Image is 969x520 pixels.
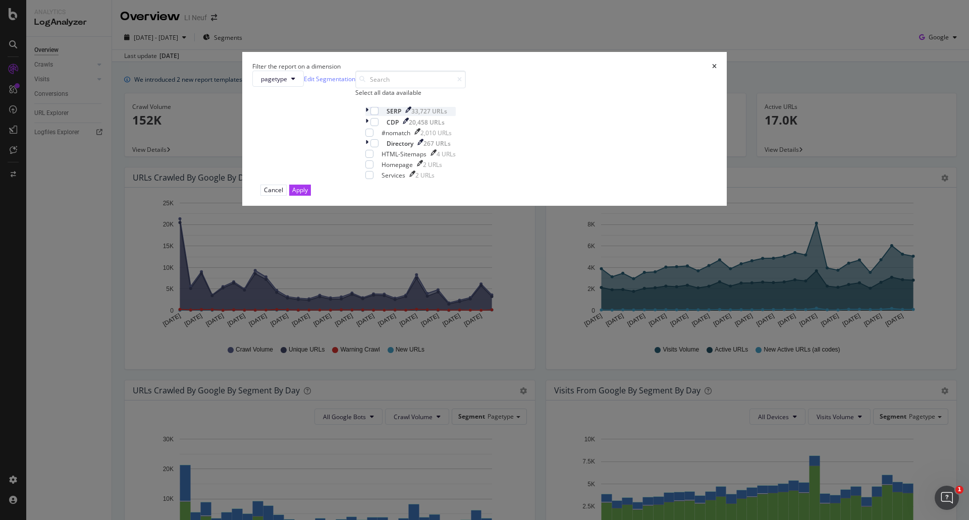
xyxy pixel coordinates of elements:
div: Cancel [264,186,283,194]
div: HTML-Sitemaps [382,150,426,158]
div: Services [382,171,405,180]
div: 2,010 URLs [420,129,452,137]
span: pagetype [261,75,287,83]
div: 2 URLs [415,171,435,180]
div: Apply [292,186,308,194]
div: 2 URLs [423,160,442,169]
div: times [712,62,717,71]
input: Search [355,71,466,88]
div: Homepage [382,160,413,169]
span: 1 [955,486,963,494]
div: Filter the report on a dimension [252,62,341,71]
a: Edit Segmentation [304,74,355,84]
div: modal [242,52,727,205]
div: Directory [387,139,413,148]
button: pagetype [252,71,304,87]
button: Cancel [260,185,287,195]
div: #nomatch [382,129,410,137]
div: 20,458 URLs [409,118,445,127]
div: 267 URLs [423,139,451,148]
iframe: Intercom live chat [935,486,959,510]
button: Apply [289,185,311,195]
div: SERP [387,107,401,115]
div: CDP [387,118,399,127]
div: 4 URLs [437,150,456,158]
div: 33,727 URLs [411,107,447,115]
div: Select all data available [355,88,466,97]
